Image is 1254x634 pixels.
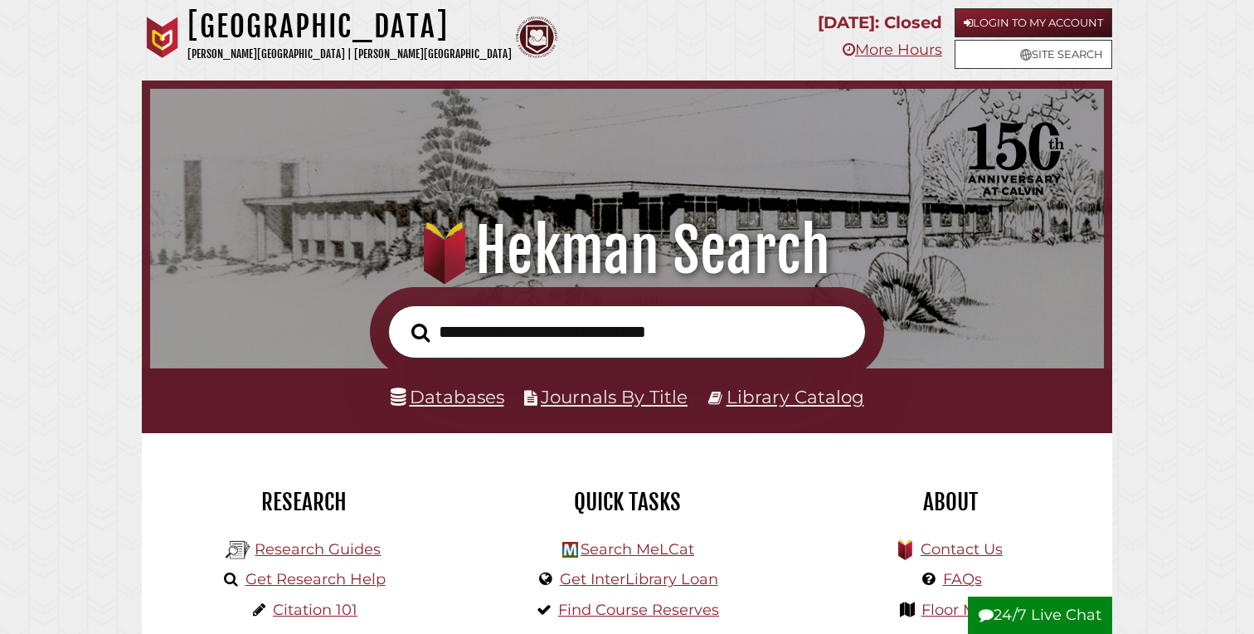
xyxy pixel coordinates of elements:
a: Login to My Account [955,8,1112,37]
img: Calvin University [142,17,183,58]
h1: [GEOGRAPHIC_DATA] [187,8,512,45]
p: [PERSON_NAME][GEOGRAPHIC_DATA] | [PERSON_NAME][GEOGRAPHIC_DATA] [187,45,512,64]
a: Floor Maps [921,601,1004,619]
a: Databases [391,386,504,407]
a: Citation 101 [273,601,357,619]
a: Site Search [955,40,1112,69]
a: FAQs [943,570,982,588]
a: Journals By Title [541,386,688,407]
h2: Research [154,488,453,516]
a: More Hours [843,41,942,59]
i: Search [411,322,430,342]
a: Contact Us [921,540,1003,558]
h2: About [801,488,1100,516]
a: Get InterLibrary Loan [560,570,718,588]
h2: Quick Tasks [478,488,776,516]
h1: Hekman Search [169,214,1086,287]
p: [DATE]: Closed [818,8,942,37]
img: Hekman Library Logo [562,542,578,558]
img: Calvin Theological Seminary [516,17,557,58]
a: Library Catalog [727,386,864,407]
a: Find Course Reserves [558,601,719,619]
a: Get Research Help [245,570,386,588]
a: Search MeLCat [581,540,694,558]
img: Hekman Library Logo [226,538,250,563]
a: Research Guides [255,540,381,558]
button: Search [403,319,438,348]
